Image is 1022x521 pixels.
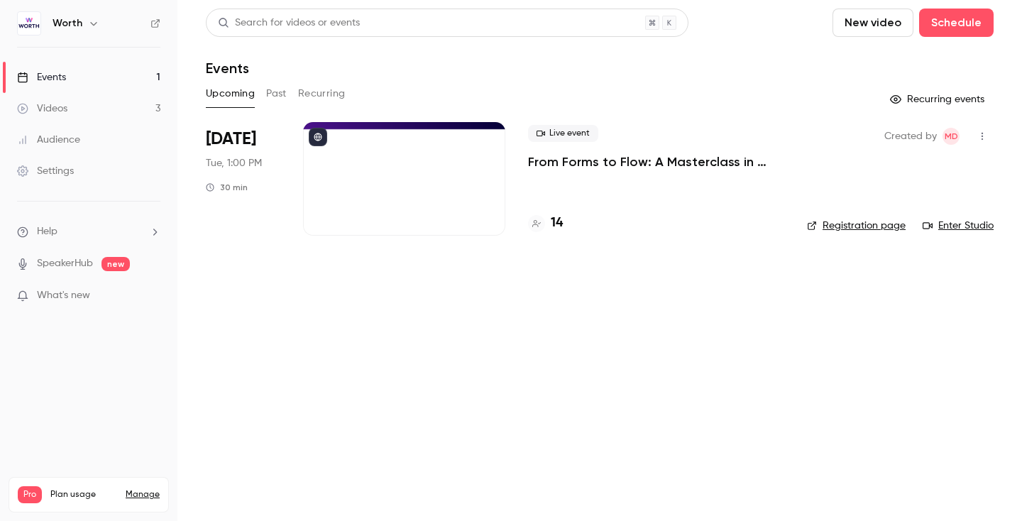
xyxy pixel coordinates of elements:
div: Events [17,70,66,84]
button: Upcoming [206,82,255,105]
span: Plan usage [50,489,117,500]
div: Search for videos or events [218,16,360,31]
span: Help [37,224,57,239]
h4: 14 [551,214,563,233]
a: SpeakerHub [37,256,93,271]
span: MD [945,128,958,145]
span: Created by [884,128,937,145]
iframe: Noticeable Trigger [143,290,160,302]
h1: Events [206,60,249,77]
span: Tue, 1:00 PM [206,156,262,170]
div: Videos [17,102,67,116]
a: Registration page [807,219,906,233]
span: Pro [18,486,42,503]
span: What's new [37,288,90,303]
div: Audience [17,133,80,147]
a: Manage [126,489,160,500]
li: help-dropdown-opener [17,224,160,239]
a: Enter Studio [923,219,994,233]
div: 30 min [206,182,248,193]
div: Settings [17,164,74,178]
button: Past [266,82,287,105]
a: From Forms to Flow: A Masterclass in Modernizing Onboarding for Better Underwriting [528,153,784,170]
span: [DATE] [206,128,256,150]
img: Worth [18,12,40,35]
h6: Worth [53,16,82,31]
span: new [101,257,130,271]
button: New video [833,9,913,37]
button: Recurring events [884,88,994,111]
button: Schedule [919,9,994,37]
div: Sep 23 Tue, 1:00 PM (America/New York) [206,122,280,236]
button: Recurring [298,82,346,105]
span: Live event [528,125,598,142]
a: 14 [528,214,563,233]
span: Marilena De Niear [943,128,960,145]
